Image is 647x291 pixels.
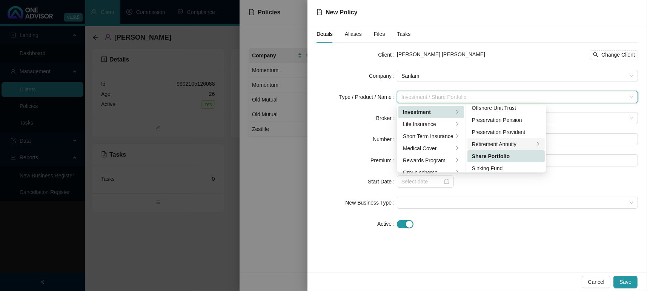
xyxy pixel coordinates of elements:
div: Medical Cover [403,144,453,152]
span: Details [317,31,333,37]
label: Company [369,70,397,82]
label: Number [373,133,397,145]
span: right [455,109,460,114]
label: Client [378,49,397,61]
label: Broker [376,112,397,124]
span: New Policy [326,9,357,15]
span: Aliases [345,31,362,37]
span: right [455,158,460,162]
li: Offshore Unit Trust [467,102,545,114]
div: Share Portfolio [472,152,541,160]
div: Group scheme [403,168,453,177]
span: right [536,142,540,146]
li: Investment [398,106,464,118]
label: Start Date [368,176,397,188]
span: [PERSON_NAME] [PERSON_NAME] [397,51,485,57]
button: Change Client [590,50,638,59]
li: Retirement Annuity [467,138,545,150]
div: Preservation Pension [472,116,541,124]
div: Preservation Provident [472,128,541,136]
div: Sinking Fund [472,164,541,172]
span: Investment / Share Portfolio [401,91,633,103]
span: right [455,122,460,126]
label: Type / Product / Name [339,91,397,103]
input: Select date [401,177,443,186]
li: Life Insurance [398,118,464,130]
span: Cancel [588,278,604,286]
span: Save [619,278,632,286]
label: Active [377,218,397,230]
span: Files [374,31,385,37]
span: file-text [317,9,323,15]
span: right [455,134,460,138]
div: Retirement Annuity [472,140,535,148]
li: Short Term Insurance [398,130,464,142]
li: Share Portfolio [467,150,545,162]
div: Offshore Unit Trust [472,104,541,112]
div: Short Term Insurance [403,132,453,140]
li: Preservation Provident [467,126,545,138]
span: right [455,170,460,174]
span: Tasks [397,31,411,37]
div: Investment [403,108,453,116]
span: right [455,146,460,150]
div: Rewards Program [403,156,453,165]
li: Rewards Program [398,154,464,166]
div: Life Insurance [403,120,453,128]
li: Group scheme [398,166,464,179]
li: Preservation Pension [467,114,545,126]
span: Change Client [601,51,635,59]
span: Sanlam [401,70,633,82]
span: search [593,52,598,57]
button: Cancel [582,276,610,288]
li: Sinking Fund [467,162,545,174]
button: Save [613,276,638,288]
label: Premium [370,154,397,166]
label: New Business Type [345,197,397,209]
li: Medical Cover [398,142,464,154]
